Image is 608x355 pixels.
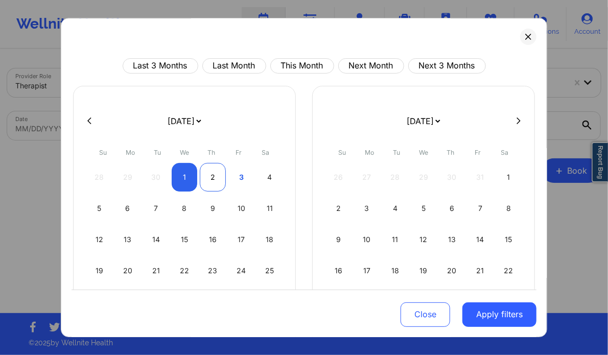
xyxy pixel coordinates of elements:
[154,149,161,156] abbr: Tuesday
[143,288,169,316] div: Tue Oct 28 2025
[172,288,198,316] div: Wed Oct 29 2025
[354,225,380,254] div: Mon Nov 10 2025
[256,256,283,285] div: Sat Oct 25 2025
[262,149,270,156] abbr: Saturday
[172,256,198,285] div: Wed Oct 22 2025
[143,194,169,223] div: Tue Oct 07 2025
[354,288,380,316] div: Mon Nov 24 2025
[439,225,465,254] div: Thu Nov 13 2025
[475,149,481,156] abbr: Friday
[115,256,141,285] div: Mon Oct 20 2025
[256,163,283,192] div: Sat Oct 04 2025
[200,256,226,285] div: Thu Oct 23 2025
[338,58,404,74] button: Next Month
[228,163,254,192] div: Fri Oct 03 2025
[208,149,216,156] abbr: Thursday
[200,288,226,316] div: Thu Oct 30 2025
[228,256,254,285] div: Fri Oct 24 2025
[496,194,522,223] div: Sat Nov 08 2025
[354,194,380,223] div: Mon Nov 03 2025
[325,225,352,254] div: Sun Nov 09 2025
[408,58,486,74] button: Next 3 Months
[86,288,112,316] div: Sun Oct 26 2025
[200,163,226,192] div: Thu Oct 02 2025
[143,256,169,285] div: Tue Oct 21 2025
[115,225,141,254] div: Mon Oct 13 2025
[270,58,334,74] button: This Month
[382,256,408,285] div: Tue Nov 18 2025
[382,194,408,223] div: Tue Nov 04 2025
[172,225,198,254] div: Wed Oct 15 2025
[439,256,465,285] div: Thu Nov 20 2025
[467,256,494,285] div: Fri Nov 21 2025
[180,149,189,156] abbr: Wednesday
[462,302,536,326] button: Apply filters
[467,194,494,223] div: Fri Nov 07 2025
[401,302,450,326] button: Close
[143,225,169,254] div: Tue Oct 14 2025
[200,225,226,254] div: Thu Oct 16 2025
[354,256,380,285] div: Mon Nov 17 2025
[172,163,198,192] div: Wed Oct 01 2025
[228,288,254,316] div: Fri Oct 31 2025
[236,149,242,156] abbr: Friday
[200,194,226,223] div: Thu Oct 09 2025
[365,149,374,156] abbr: Monday
[126,149,135,156] abbr: Monday
[202,58,266,74] button: Last Month
[411,225,437,254] div: Wed Nov 12 2025
[501,149,509,156] abbr: Saturday
[123,58,198,74] button: Last 3 Months
[325,288,352,316] div: Sun Nov 23 2025
[439,288,465,316] div: Thu Nov 27 2025
[411,256,437,285] div: Wed Nov 19 2025
[411,194,437,223] div: Wed Nov 05 2025
[100,149,107,156] abbr: Sunday
[172,194,198,223] div: Wed Oct 08 2025
[256,225,283,254] div: Sat Oct 18 2025
[86,256,112,285] div: Sun Oct 19 2025
[325,256,352,285] div: Sun Nov 16 2025
[467,225,494,254] div: Fri Nov 14 2025
[228,194,254,223] div: Fri Oct 10 2025
[115,288,141,316] div: Mon Oct 27 2025
[382,288,408,316] div: Tue Nov 25 2025
[496,256,522,285] div: Sat Nov 22 2025
[256,194,283,223] div: Sat Oct 11 2025
[86,194,112,223] div: Sun Oct 05 2025
[382,225,408,254] div: Tue Nov 11 2025
[228,225,254,254] div: Fri Oct 17 2025
[496,163,522,192] div: Sat Nov 01 2025
[325,194,352,223] div: Sun Nov 02 2025
[496,288,522,316] div: Sat Nov 29 2025
[411,288,437,316] div: Wed Nov 26 2025
[339,149,346,156] abbr: Sunday
[419,149,428,156] abbr: Wednesday
[496,225,522,254] div: Sat Nov 15 2025
[86,225,112,254] div: Sun Oct 12 2025
[447,149,455,156] abbr: Thursday
[439,194,465,223] div: Thu Nov 06 2025
[393,149,400,156] abbr: Tuesday
[467,288,494,316] div: Fri Nov 28 2025
[115,194,141,223] div: Mon Oct 06 2025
